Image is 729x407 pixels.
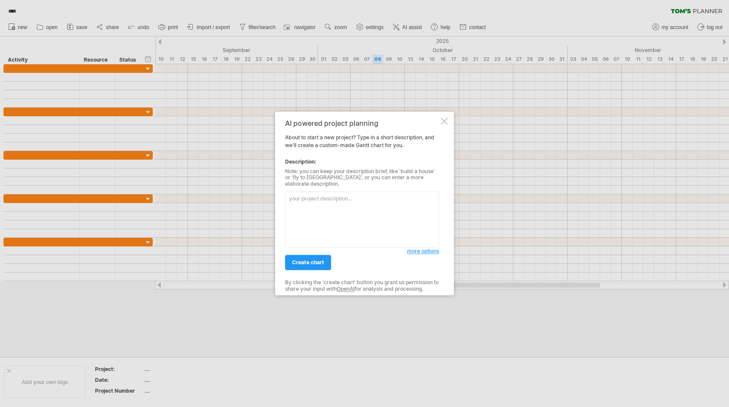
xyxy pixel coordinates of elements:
a: create chart [285,255,331,270]
div: Description: [285,158,439,166]
span: create chart [292,259,324,266]
div: Note: you can keep your description brief, like 'build a house' or 'fly to [GEOGRAPHIC_DATA]', or... [285,168,439,187]
div: About to start a new project? Type in a short description, and we'll create a custom-made Gantt c... [285,119,439,287]
div: AI powered project planning [285,119,439,127]
a: more options [407,248,439,256]
span: more options [407,248,439,255]
a: OpenAI [337,286,355,292]
div: By clicking the 'create chart' button you grant us permission to share your input with for analys... [285,280,439,292]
